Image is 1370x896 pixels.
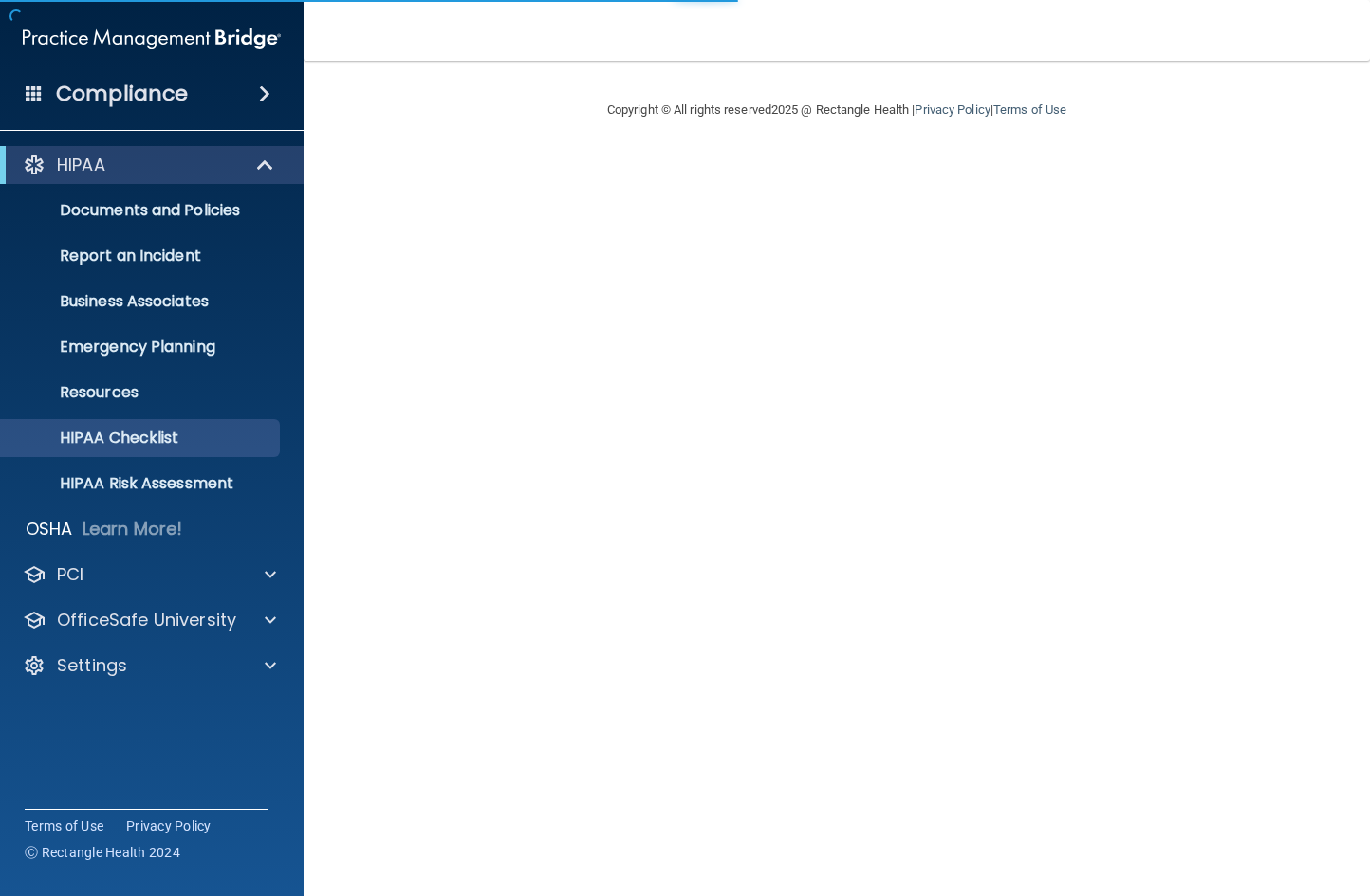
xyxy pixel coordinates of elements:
p: PCI [57,563,83,586]
a: HIPAA [23,154,275,176]
a: Privacy Policy [126,816,212,835]
a: Privacy Policy [915,102,990,117]
p: HIPAA Checklist [12,429,271,448]
div: Copyright © All rights reserved 2025 @ Rectangle Health | | [491,80,1183,140]
p: Emergency Planning [12,338,271,357]
p: HIPAA Risk Assessment [12,474,271,493]
p: HIPAA [57,154,105,176]
a: PCI [23,563,276,586]
p: Learn More! [83,518,183,540]
p: Documents and Policies [12,201,271,220]
p: Report an Incident [12,247,271,265]
a: Terms of Use [25,816,103,835]
h4: Compliance [56,81,188,107]
p: Business Associates [12,292,271,311]
a: OfficeSafe University [23,609,276,631]
p: OfficeSafe University [57,609,236,631]
a: Settings [23,654,276,677]
p: Resources [12,383,271,402]
p: Settings [57,654,127,677]
p: OSHA [26,518,73,540]
img: PMB logo [23,20,281,58]
a: Terms of Use [993,102,1066,117]
span: Ⓒ Rectangle Health 2024 [25,843,180,862]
